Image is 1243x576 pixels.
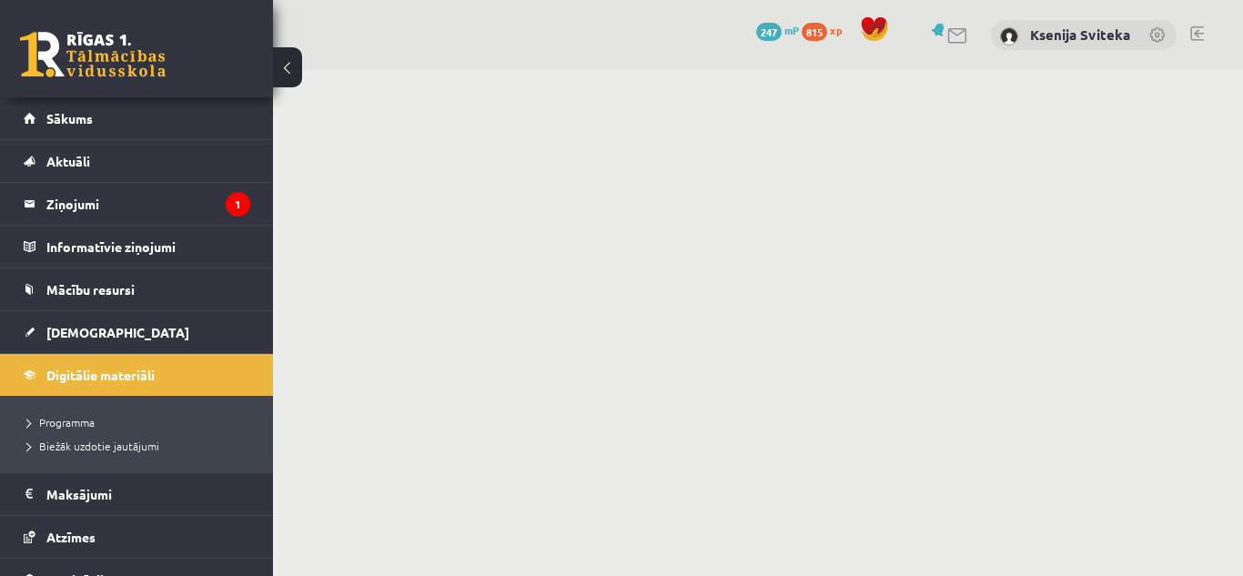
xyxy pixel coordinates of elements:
[1030,25,1130,44] a: Ksenija Sviteka
[46,281,135,298] span: Mācību resursi
[784,23,799,37] span: mP
[226,192,250,217] i: 1
[27,415,95,429] span: Programma
[24,226,250,268] a: Informatīvie ziņojumi
[46,183,250,225] legend: Ziņojumi
[27,438,255,454] a: Biežāk uzdotie jautājumi
[802,23,827,41] span: 815
[24,97,250,139] a: Sākums
[46,367,155,383] span: Digitālie materiāli
[46,473,250,515] legend: Maksājumi
[46,110,93,126] span: Sākums
[46,153,90,169] span: Aktuāli
[24,473,250,515] a: Maksājumi
[756,23,799,37] a: 247 mP
[830,23,842,37] span: xp
[20,32,166,77] a: Rīgas 1. Tālmācības vidusskola
[24,516,250,558] a: Atzīmes
[46,324,189,340] span: [DEMOGRAPHIC_DATA]
[27,439,159,453] span: Biežāk uzdotie jautājumi
[24,183,250,225] a: Ziņojumi1
[24,354,250,396] a: Digitālie materiāli
[802,23,851,37] a: 815 xp
[46,529,96,545] span: Atzīmes
[1000,27,1018,45] img: Ksenija Sviteka
[24,311,250,353] a: [DEMOGRAPHIC_DATA]
[27,414,255,430] a: Programma
[756,23,782,41] span: 247
[46,226,250,268] legend: Informatīvie ziņojumi
[24,268,250,310] a: Mācību resursi
[24,140,250,182] a: Aktuāli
